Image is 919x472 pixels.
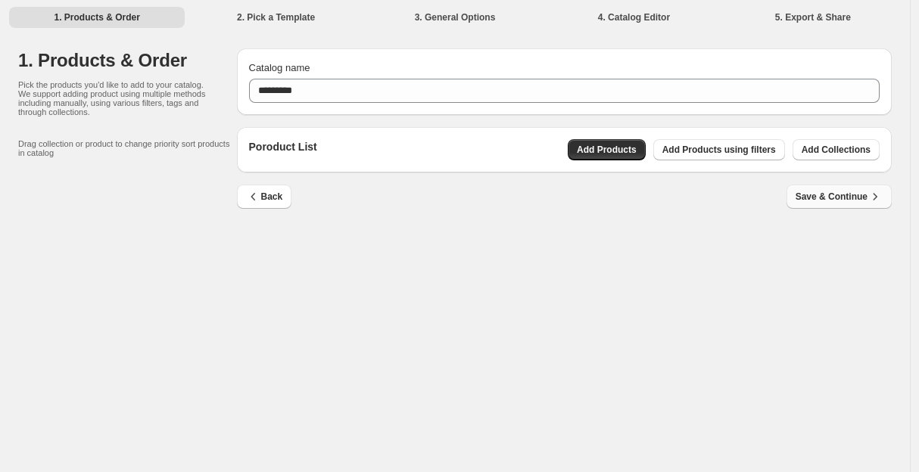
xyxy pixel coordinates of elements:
[787,185,892,209] button: Save & Continue
[793,139,880,160] button: Add Collections
[653,139,785,160] button: Add Products using filters
[18,80,207,116] p: Pick the products you'd like to add to your catalog. We support adding product using multiple met...
[249,62,310,73] span: Catalog name
[796,189,883,204] span: Save & Continue
[246,189,283,204] span: Back
[249,139,317,160] p: Poroduct List
[237,185,292,209] button: Back
[18,139,237,157] p: Drag collection or product to change priority sort products in catalog
[18,48,237,73] h1: 1. Products & Order
[802,144,871,156] span: Add Collections
[568,139,646,160] button: Add Products
[662,144,776,156] span: Add Products using filters
[577,144,637,156] span: Add Products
